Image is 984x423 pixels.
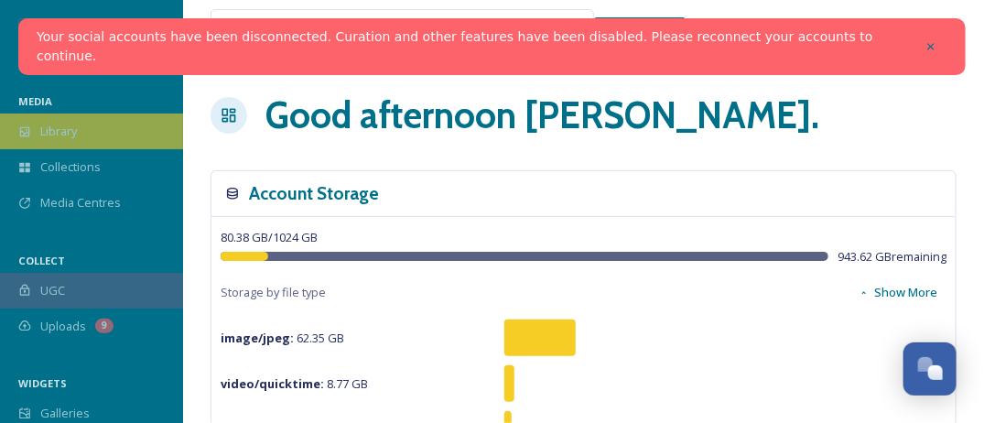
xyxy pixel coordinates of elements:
[838,248,946,266] span: 943.62 GB remaining
[40,318,86,335] span: Uploads
[18,254,65,267] span: COLLECT
[95,319,114,333] div: 9
[221,330,344,346] span: 62.35 GB
[40,123,77,140] span: Library
[221,375,324,392] strong: video/quicktime :
[40,194,121,211] span: Media Centres
[903,342,957,396] button: Open Chat
[40,405,90,422] span: Galleries
[249,180,379,207] h3: Account Storage
[794,12,924,48] a: [PERSON_NAME]
[37,27,905,66] a: Your social accounts have been disconnected. Curation and other features have been disabled. Plea...
[221,330,294,346] strong: image/jpeg :
[221,229,318,245] span: 80.38 GB / 1024 GB
[221,375,368,392] span: 8.77 GB
[40,282,65,299] span: UGC
[594,17,686,43] a: What's New
[265,88,819,143] h1: Good afternoon [PERSON_NAME] .
[477,12,584,48] a: View all files
[849,275,946,310] button: Show More
[18,94,52,108] span: MEDIA
[40,158,101,176] span: Collections
[254,10,444,50] input: Search your library
[221,284,326,301] span: Storage by file type
[18,376,67,390] span: WIDGETS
